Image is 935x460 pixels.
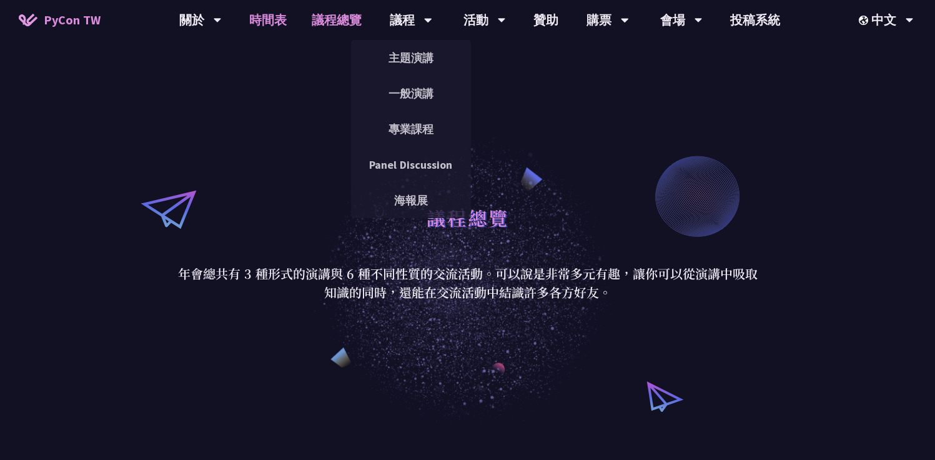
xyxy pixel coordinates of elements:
[351,114,471,144] a: 專業課程
[177,264,758,302] p: 年會總共有 3 種形式的演講與 6 種不同性質的交流活動。可以說是非常多元有趣，讓你可以從演講中吸取知識的同時，還能在交流活動中結識許多各方好友。
[351,43,471,72] a: 主題演講
[19,14,37,26] img: Home icon of PyCon TW 2025
[351,150,471,179] a: Panel Discussion
[351,79,471,108] a: 一般演講
[351,186,471,215] a: 海報展
[859,16,871,25] img: Locale Icon
[44,11,101,29] span: PyCon TW
[6,4,113,36] a: PyCon TW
